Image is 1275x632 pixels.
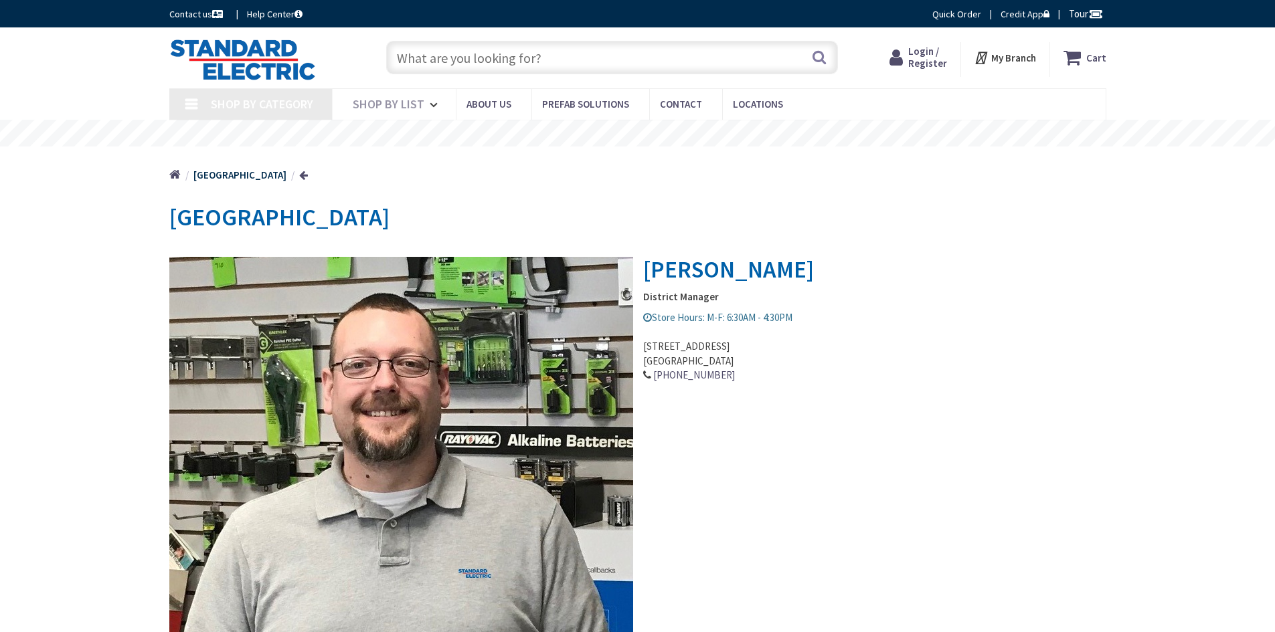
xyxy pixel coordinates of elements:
[643,311,792,324] span: Store Hours: M-F: 6:30AM - 4:30PM
[169,7,226,21] a: Contact us
[542,98,629,110] span: Prefab Solutions
[386,41,838,74] input: What are you looking for?
[466,98,511,110] span: About Us
[247,7,303,21] a: Help Center
[1086,45,1106,70] strong: Cart
[169,243,1106,283] h2: [PERSON_NAME]
[427,127,879,142] rs-layer: [MEDICAL_DATA]: Our Commitment to Our Employees and Customers
[211,96,313,112] span: Shop By Category
[653,368,735,382] a: [PHONE_NUMBER]
[932,7,981,21] a: Quick Order
[169,39,316,80] img: Standard Electric
[733,98,783,110] span: Locations
[1064,45,1106,70] a: Cart
[169,202,390,232] span: [GEOGRAPHIC_DATA]
[1069,7,1103,20] span: Tour
[974,45,1036,70] div: My Branch
[889,45,947,70] a: Login / Register
[908,45,947,70] span: Login / Register
[991,51,1036,64] strong: My Branch
[353,96,424,112] span: Shop By List
[1001,7,1049,21] a: Credit App
[193,169,286,181] strong: [GEOGRAPHIC_DATA]
[660,98,702,110] span: Contact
